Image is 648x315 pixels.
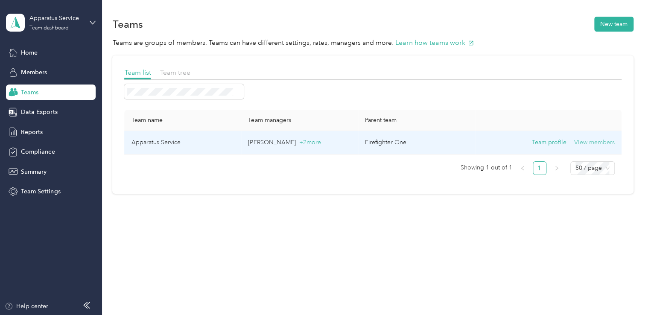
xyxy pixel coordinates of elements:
p: Teams are groups of members. Teams can have different settings, rates, managers and more. [112,38,633,48]
div: Team dashboard [29,26,69,31]
span: Team Settings [21,187,60,196]
td: Firefighter One [358,131,475,155]
span: Data Exports [21,108,57,117]
p: [PERSON_NAME] [248,138,351,147]
span: + 2 more [299,139,321,146]
span: 50 / page [575,162,610,175]
span: Team list [124,68,151,76]
button: Learn how teams work [395,38,474,48]
button: Help center [5,302,48,311]
li: Next Page [550,161,563,175]
h1: Teams [112,20,143,29]
th: Parent team [358,110,475,131]
th: Team managers [241,110,358,131]
span: Team tree [160,68,190,76]
span: Compliance [21,147,55,156]
span: Members [21,68,47,77]
li: Previous Page [516,161,529,175]
td: Apparatus Service [124,131,241,155]
button: right [550,161,563,175]
button: New team [594,17,633,32]
a: 1 [533,162,546,175]
button: View members [574,138,615,147]
div: Page Size [570,161,615,175]
span: Summary [21,167,47,176]
span: Home [21,48,38,57]
button: Team profile [532,138,566,147]
th: Team name [124,110,241,131]
li: 1 [533,161,546,175]
span: right [554,166,559,171]
button: left [516,161,529,175]
span: Teams [21,88,38,97]
span: Showing 1 out of 1 [461,161,512,174]
span: left [520,166,525,171]
span: Reports [21,128,43,137]
iframe: Everlance-gr Chat Button Frame [600,267,648,315]
div: Apparatus Service [29,14,83,23]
